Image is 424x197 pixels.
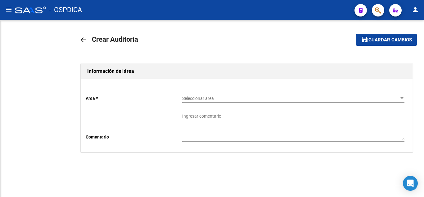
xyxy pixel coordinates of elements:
p: Comentario [86,134,182,140]
span: - OSPDICA [49,3,82,17]
div: Open Intercom Messenger [403,176,418,191]
span: Crear Auditoria [92,35,138,43]
p: Area * [86,95,182,102]
mat-icon: menu [5,6,12,13]
mat-icon: save [361,36,368,43]
span: Guardar cambios [368,37,412,43]
mat-icon: person [412,6,419,13]
button: Guardar cambios [356,34,417,45]
mat-icon: arrow_back [79,36,87,44]
span: Seleccionar area [182,96,399,101]
h1: Información del área [87,66,406,76]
